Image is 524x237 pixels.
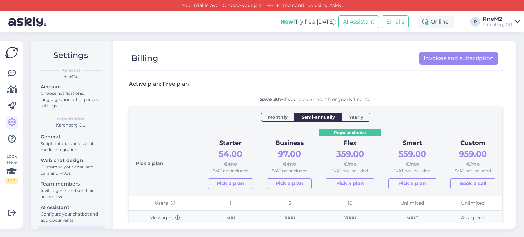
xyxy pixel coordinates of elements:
a: Pick a plan [326,178,374,189]
div: Try free [DATE]: [280,18,336,26]
td: As agreed [443,210,502,225]
h3: Active plan: Free plan [129,80,189,88]
td: 10 [319,196,381,210]
div: Web chat design [41,157,102,164]
a: Team membersInvite agents and set their access level [38,179,105,201]
a: AccountChoose notifications, languages and other personal settings [38,82,105,110]
td: 1 [201,196,260,210]
div: *VAT not included [267,168,312,174]
button: AI Assistant [338,15,379,28]
div: Karenberg OÜ [483,22,512,27]
a: Web chat designCustomise your chat, add calls and FAQs [38,156,105,177]
div: Popular choice [319,129,381,137]
div: Smart [388,138,436,148]
div: *VAT not included [208,168,253,174]
div: if you pick 6-month or yearly license. [129,96,502,103]
img: Askly Logo [5,46,18,59]
a: AI AssistantConfigure your chatbot and add documents [38,203,105,224]
div: *VAT not included [326,168,374,174]
div: AI Assistant [41,204,102,211]
td: Unlimited [443,196,502,210]
td: Users [129,196,201,210]
span: 959.00 [459,149,487,159]
span: Yearly [349,114,363,120]
a: Pick a plan [267,178,312,189]
div: Account [41,83,102,90]
b: Organization [57,116,85,122]
div: Pick a plan [136,136,194,189]
div: General [41,133,102,140]
td: 500 [201,210,260,225]
div: RneM2 [483,16,512,22]
div: Billing [131,52,158,65]
b: Save 30% [260,96,283,102]
a: Pick a plan [208,178,253,189]
a: GeneralScript, tutorials and social media integration [38,132,105,154]
button: Book a call [450,178,495,189]
td: Messages [129,210,201,225]
span: Monthly [268,114,288,120]
span: Semi-annually [302,114,335,120]
div: Karenberg OÜ [36,122,105,128]
span: 97.00 [278,149,301,159]
td: Unlimited [381,196,443,210]
div: 0 / 3 [5,178,18,184]
div: Online [417,16,454,28]
div: Script, tutorials and social media integration [41,140,102,153]
div: RneM2 [36,73,105,79]
a: RneM2Karenberg OÜ [483,16,520,27]
a: Pick a plan [388,178,436,189]
div: €/mo [450,148,495,168]
div: Invite agents and set their access level [41,188,102,200]
h2: Settings [36,49,105,62]
span: 559.00 [398,149,426,159]
td: 1000 [260,210,319,225]
div: Business [267,138,312,148]
div: Team members [41,180,102,188]
div: *VAT not included [388,168,436,174]
div: €/mo [267,148,312,168]
div: Starter [208,138,253,148]
div: *VAT not included [450,168,495,174]
div: Custom [450,138,495,148]
div: Configure your chatbot and add documents [41,211,102,223]
div: Billing [41,227,102,235]
td: 5 [260,196,319,210]
td: 5000 [381,210,443,225]
button: Emails [382,15,409,28]
a: Invoices and subscription [419,52,498,65]
div: €/mo [208,148,253,168]
span: 54.00 [219,149,242,159]
div: Choose notifications, languages and other personal settings [41,90,102,109]
div: Customise your chat, add calls and FAQs [41,164,102,176]
div: €/mo [326,148,374,168]
td: 2000 [319,210,381,225]
div: R [470,17,480,27]
b: Personal [61,67,80,73]
div: Look Here [5,153,18,184]
div: Flex [326,138,374,148]
a: HERE [264,2,282,9]
div: €/mo [388,148,436,168]
span: 359.00 [336,149,364,159]
b: New! [280,18,295,25]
